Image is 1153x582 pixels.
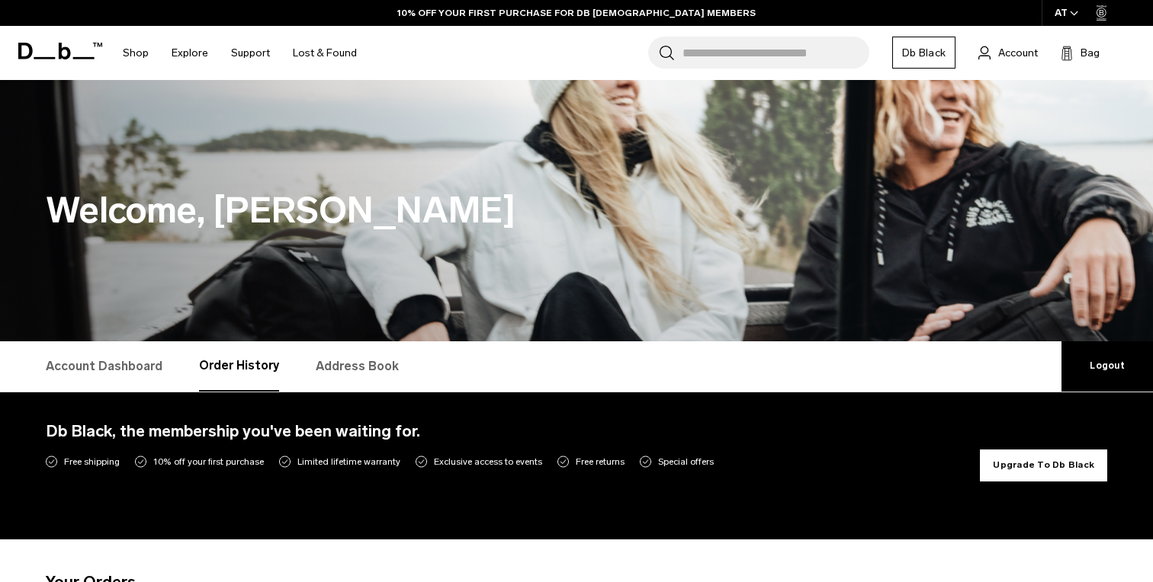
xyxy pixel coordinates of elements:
button: Bag [1061,43,1100,62]
nav: Main Navigation [111,26,368,80]
a: 10% OFF YOUR FIRST PURCHASE FOR DB [DEMOGRAPHIC_DATA] MEMBERS [397,6,756,20]
a: Support [231,26,270,80]
a: Order History [199,341,279,392]
a: Lost & Found [293,26,357,80]
h4: Db Black, the membership you've been waiting for. [46,419,980,443]
span: Special offers [658,455,714,468]
span: Bag [1081,45,1100,61]
span: Free shipping [64,455,120,468]
a: Logout [1061,341,1153,392]
a: Explore [172,26,208,80]
a: Shop [123,26,149,80]
h1: Welcome, [PERSON_NAME] [46,184,1107,238]
span: Limited lifetime warranty [297,455,400,468]
span: Free returns [576,455,625,468]
span: Account [998,45,1038,61]
span: Exclusive access to events [434,455,542,468]
button: Upgrade To Db Black [980,449,1107,481]
span: 10% off your first purchase [153,455,264,468]
a: Address Book [316,341,399,392]
a: Account Dashboard [46,341,162,392]
a: Account [978,43,1038,62]
a: Db Black [892,37,955,69]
